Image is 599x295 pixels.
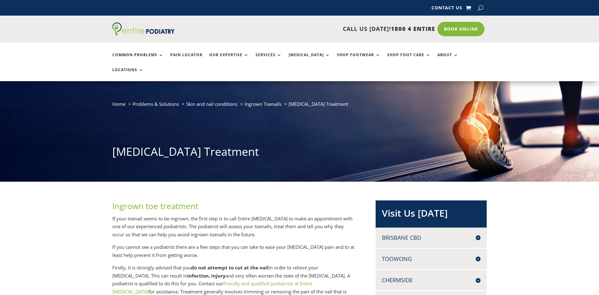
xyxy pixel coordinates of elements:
[289,53,330,66] a: [MEDICAL_DATA]
[391,25,435,32] span: 1800 4 ENTIRE
[112,215,355,243] p: If your toenail seems to be ingrown, the first step is to call Entire [MEDICAL_DATA] to make an a...
[112,280,312,295] a: friendly and qualified podiatrists at Entire [MEDICAL_DATA]
[431,6,462,12] a: Contact Us
[170,53,202,66] a: Pain Locator
[187,273,226,279] strong: infection, injury
[112,53,163,66] a: Common Problems
[191,264,269,271] strong: do not attempt to cut at the nail
[186,101,237,107] a: Skin and nail conditions
[112,144,487,163] h1: [MEDICAL_DATA] Treatment
[112,200,198,212] span: Ingrown toe treatment
[112,101,125,107] a: Home
[112,100,487,113] nav: breadcrumb
[289,101,348,107] span: [MEDICAL_DATA] Treatment
[437,53,458,66] a: About
[133,101,179,107] a: Problems & Solutions
[337,53,380,66] a: Shop Footwear
[382,234,480,242] h4: Brisbane CBD
[112,68,144,81] a: Locations
[245,101,281,107] a: Ingrown Toenails
[112,22,175,36] img: logo (1)
[199,25,435,33] p: CALL US [DATE]!
[387,53,431,66] a: Shop Foot Care
[112,31,175,37] a: Entire Podiatry
[437,22,485,36] a: Book Online
[382,207,480,223] h2: Visit Us [DATE]
[382,255,480,263] h4: Toowong
[112,243,355,264] p: If you cannot see a podiatrist there are a few steps that you can take to ease your [MEDICAL_DATA...
[209,53,249,66] a: Our Expertise
[256,53,282,66] a: Services
[382,276,480,284] h4: Chermside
